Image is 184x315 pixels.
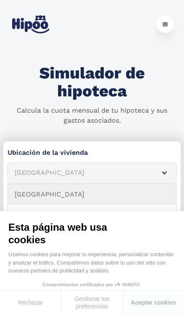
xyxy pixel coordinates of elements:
[15,168,149,178] div: [GEOGRAPHIC_DATA]
[156,15,174,33] div: menu
[10,106,174,125] p: Calcula la cuota mensual de tu hipoteca y sus gastos asociados.
[10,64,174,99] h1: Simulador de hipoteca
[10,12,51,37] a: home
[8,184,176,247] nav: [GEOGRAPHIC_DATA]
[8,184,176,205] a: [GEOGRAPHIC_DATA]
[8,162,176,184] article: [GEOGRAPHIC_DATA]
[8,148,176,158] label: Ubicación de la vivienda
[8,205,176,226] a: [GEOGRAPHIC_DATA]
